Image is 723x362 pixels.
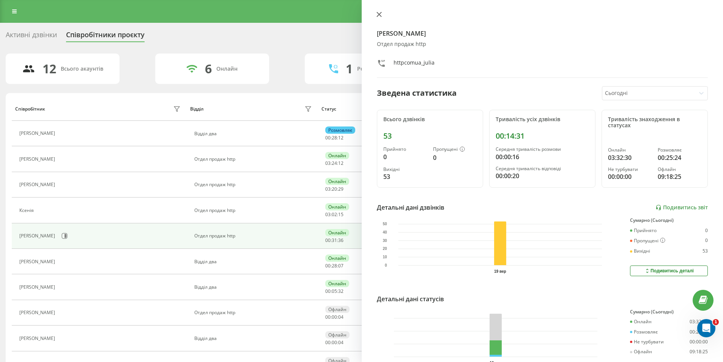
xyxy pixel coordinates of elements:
[630,228,657,233] div: Прийнято
[383,172,427,181] div: 53
[383,239,387,243] text: 30
[19,285,57,290] div: [PERSON_NAME]
[658,153,701,162] div: 00:25:24
[325,178,349,185] div: Онлайн
[433,153,477,162] div: 0
[332,339,337,346] span: 00
[338,186,343,192] span: 29
[325,229,349,236] div: Онлайн
[496,131,589,141] div: 00:14:31
[496,116,589,123] div: Тривалість усіх дзвінків
[383,247,387,251] text: 20
[194,233,314,239] div: Отдел продаж http
[332,237,337,243] span: 31
[325,211,331,218] span: 03
[332,134,337,141] span: 28
[658,147,701,153] div: Розмовляє
[377,294,444,304] div: Детальні дані статусів
[658,172,701,181] div: 09:18:25
[346,62,353,76] div: 1
[325,289,343,294] div: : :
[19,336,57,341] div: [PERSON_NAME]
[19,156,57,162] div: [PERSON_NAME]
[15,106,45,112] div: Співробітник
[496,166,589,171] div: Середня тривалість відповіді
[325,331,350,338] div: Офлайн
[496,147,589,152] div: Середня тривалість розмови
[338,237,343,243] span: 36
[705,238,708,244] div: 0
[325,314,331,320] span: 00
[690,319,708,324] div: 03:32:30
[19,131,57,136] div: [PERSON_NAME]
[19,233,57,239] div: [PERSON_NAME]
[630,329,658,335] div: Розмовляє
[608,153,652,162] div: 03:32:30
[630,319,652,324] div: Онлайн
[383,255,387,259] text: 10
[325,262,331,269] span: 00
[325,152,349,159] div: Онлайн
[325,237,331,243] span: 00
[332,160,337,166] span: 24
[325,135,343,141] div: : :
[325,160,331,166] span: 03
[644,268,694,274] div: Подивитись деталі
[19,208,36,213] div: Ксенія
[394,59,435,70] div: httpcomua_julia
[377,203,444,212] div: Детальні дані дзвінків
[608,116,701,129] div: Тривалість знаходження в статусах
[630,248,650,254] div: Вихідні
[325,186,331,192] span: 03
[338,134,343,141] span: 12
[496,152,589,161] div: 00:00:16
[703,248,708,254] div: 53
[383,230,387,234] text: 40
[608,172,652,181] div: 00:00:00
[194,156,314,162] div: Отдел продаж http
[383,167,427,172] div: Вихідні
[357,66,394,72] div: Розмовляють
[194,208,314,213] div: Отдел продаж http
[325,306,350,313] div: Офлайн
[713,319,719,325] span: 1
[321,106,336,112] div: Статус
[194,336,314,341] div: Відділ два
[690,329,708,335] div: 00:25:24
[338,339,343,346] span: 04
[194,259,314,264] div: Відділ два
[608,167,652,172] div: Не турбувати
[61,66,103,72] div: Всього акаунтів
[705,228,708,233] div: 0
[630,218,708,223] div: Сумарно (Сьогодні)
[216,66,238,72] div: Онлайн
[43,62,56,76] div: 12
[66,31,145,43] div: Співробітники проєкту
[697,319,715,337] iframe: Intercom live chat
[325,339,331,346] span: 00
[630,238,665,244] div: Пропущені
[325,315,343,320] div: : :
[332,186,337,192] span: 20
[383,147,427,152] div: Прийнято
[325,263,343,269] div: : :
[630,309,708,315] div: Сумарно (Сьогодні)
[630,266,708,276] button: Подивитись деталі
[194,131,314,136] div: Відділ два
[194,182,314,187] div: Отдел продаж http
[630,339,664,345] div: Не турбувати
[338,288,343,294] span: 32
[383,222,387,226] text: 50
[383,116,477,123] div: Всього дзвінків
[690,349,708,354] div: 09:18:25
[19,259,57,264] div: [PERSON_NAME]
[496,171,589,180] div: 00:00:20
[384,263,387,267] text: 0
[19,182,57,187] div: [PERSON_NAME]
[377,87,457,99] div: Зведена статистика
[325,238,343,243] div: : :
[325,255,349,262] div: Онлайн
[338,314,343,320] span: 04
[194,285,314,290] div: Відділ два
[325,134,331,141] span: 00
